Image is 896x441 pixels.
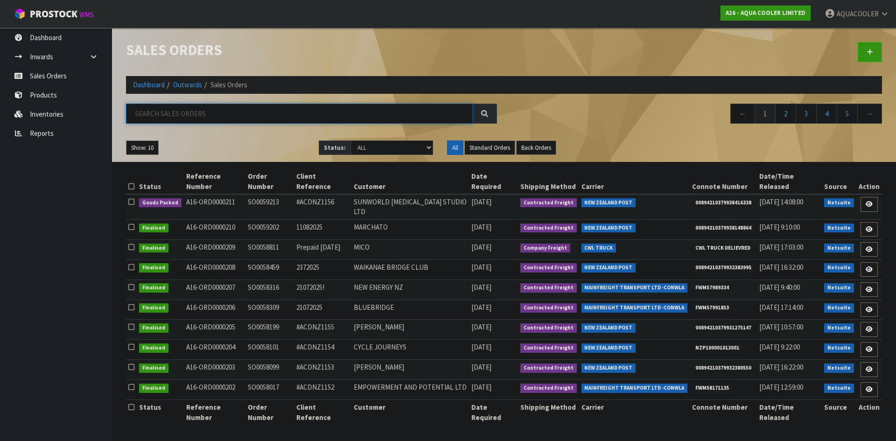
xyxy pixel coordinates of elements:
[351,239,469,259] td: MICO
[245,219,294,239] td: SO0059202
[126,140,159,155] button: Show: 10
[581,343,636,353] span: NEW ZEALAND POST
[520,244,570,253] span: Company Freight
[294,259,351,280] td: 2372025
[173,80,202,89] a: Outwards
[581,283,688,293] span: MAINFREIGHT TRANSPORT LTD -CONWLA
[581,364,636,373] span: NEW ZEALAND POST
[469,400,518,425] th: Date Required
[139,384,168,393] span: Finalised
[184,169,246,194] th: Reference Number
[30,8,77,20] span: ProStock
[139,198,182,208] span: Goods Packed
[520,303,577,313] span: Contracted Freight
[245,300,294,320] td: SO0058309
[245,340,294,360] td: SO0058101
[692,323,755,333] span: 00894210379931275147
[822,400,856,425] th: Source
[139,343,168,353] span: Finalised
[294,380,351,400] td: #ACDNZ1152
[469,169,518,194] th: Date Required
[351,320,469,340] td: [PERSON_NAME]
[126,42,497,58] h1: Sales Orders
[520,343,577,353] span: Contracted Freight
[471,322,491,331] span: [DATE]
[856,169,882,194] th: Action
[139,303,168,313] span: Finalised
[245,259,294,280] td: SO0058459
[581,244,616,253] span: CWL TRUCK
[184,280,246,300] td: A16-ORD0000207
[351,280,469,300] td: NEW ENERGY NZ
[755,104,776,124] a: 1
[245,360,294,380] td: SO0058099
[520,198,577,208] span: Contracted Freight
[581,198,636,208] span: NEW ZEALAND POST
[294,300,351,320] td: 21072025
[139,283,168,293] span: Finalised
[579,400,690,425] th: Carrier
[210,80,247,89] span: Sales Orders
[581,323,636,333] span: NEW ZEALAND POST
[857,104,882,124] a: →
[690,400,757,425] th: Connote Number
[294,239,351,259] td: Prepaid [DATE]
[520,384,577,393] span: Contracted Freight
[245,194,294,219] td: SO0059213
[184,400,246,425] th: Reference Number
[126,104,473,124] input: Search sales orders
[351,380,469,400] td: EMPOWERMENT AND POTENTIAL LTD
[351,194,469,219] td: SUNWORLD [MEDICAL_DATA] STUDIO LTD
[692,263,755,273] span: 00894210379932383995
[294,400,351,425] th: Client Reference
[759,243,803,252] span: [DATE] 17:03:00
[759,263,803,272] span: [DATE] 16:32:00
[245,169,294,194] th: Order Number
[579,169,690,194] th: Carrier
[759,322,803,331] span: [DATE] 10:57:00
[184,340,246,360] td: A16-ORD0000204
[759,303,803,312] span: [DATE] 17:14:00
[692,283,732,293] span: FWM57989334
[824,364,854,373] span: Netsuite
[520,364,577,373] span: Contracted Freight
[824,384,854,393] span: Netsuite
[581,224,636,233] span: NEW ZEALAND POST
[139,323,168,333] span: Finalised
[692,244,754,253] span: CWL TRUCK DELIEVRED
[822,169,856,194] th: Source
[581,384,688,393] span: MAINFREIGHT TRANSPORT LTD -CONWLA
[759,283,800,292] span: [DATE] 9:40:00
[351,300,469,320] td: BLUEBRIDGE
[692,224,755,233] span: 00894210379938148864
[294,280,351,300] td: 21072025!
[139,263,168,273] span: Finalised
[690,169,757,194] th: Connote Number
[692,343,742,353] span: NZP100001013001
[520,263,577,273] span: Contracted Freight
[351,259,469,280] td: WAIKANAE BRIDGE CLUB
[824,323,854,333] span: Netsuite
[511,104,882,126] nav: Page navigation
[351,219,469,239] td: MARCHATO
[692,303,732,313] span: FWM57991853
[824,303,854,313] span: Netsuite
[518,169,579,194] th: Shipping Method
[757,169,822,194] th: Date/Time Released
[137,400,184,425] th: Status
[184,219,246,239] td: A16-ORD0000210
[471,303,491,312] span: [DATE]
[516,140,556,155] button: Back Orders
[184,380,246,400] td: A16-ORD0000202
[447,140,463,155] button: All
[351,360,469,380] td: [PERSON_NAME]
[759,363,803,371] span: [DATE] 16:22:00
[245,280,294,300] td: SO0058316
[759,197,803,206] span: [DATE] 14:08:00
[351,340,469,360] td: CYCLE JOURNEYS
[471,383,491,392] span: [DATE]
[139,364,168,373] span: Finalised
[824,343,854,353] span: Netsuite
[184,239,246,259] td: A16-ORD0000209
[294,340,351,360] td: #ACDNZ1154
